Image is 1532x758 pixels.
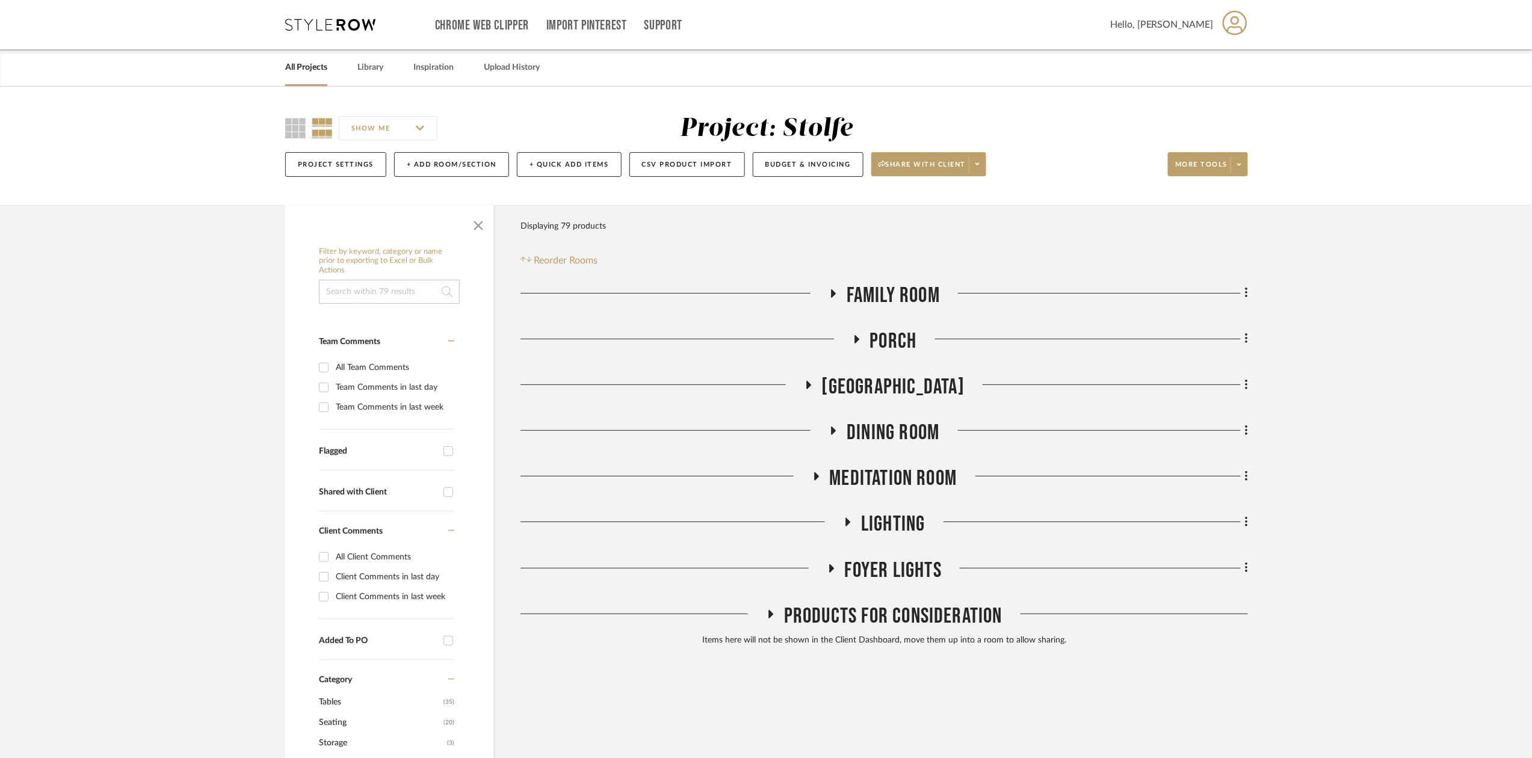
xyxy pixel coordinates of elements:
[847,283,940,309] span: Family Room
[680,116,853,141] div: Project: Stolfe
[520,214,606,238] div: Displaying 79 products
[847,420,939,446] span: Dining Room
[336,567,451,587] div: Client Comments in last day
[871,152,987,176] button: Share with client
[822,374,965,400] span: [GEOGRAPHIC_DATA]
[319,675,352,685] span: Category
[466,211,490,235] button: Close
[413,60,454,76] a: Inspiration
[435,20,529,31] a: Chrome Web Clipper
[319,712,440,733] span: Seating
[394,152,509,177] button: + Add Room/Section
[319,446,437,457] div: Flagged
[285,152,386,177] button: Project Settings
[336,587,451,606] div: Client Comments in last week
[336,398,451,417] div: Team Comments in last week
[629,152,745,177] button: CSV Product Import
[517,152,622,177] button: + Quick Add Items
[319,337,380,346] span: Team Comments
[319,247,460,276] h6: Filter by keyword, category or name prior to exporting to Excel or Bulk Actions
[443,713,454,732] span: (20)
[861,511,925,537] span: Lighting
[879,160,966,178] span: Share with client
[1168,152,1248,176] button: More tools
[784,603,1002,629] span: Products For Consideration
[336,547,451,567] div: All Client Comments
[336,378,451,397] div: Team Comments in last day
[447,733,454,753] span: (3)
[443,692,454,712] span: (35)
[644,20,682,31] a: Support
[520,634,1248,647] div: Items here will not be shown in the Client Dashboard, move them up into a room to allow sharing.
[546,20,627,31] a: Import Pinterest
[319,487,437,498] div: Shared with Client
[319,636,437,646] div: Added To PO
[520,253,598,268] button: Reorder Rooms
[319,527,383,535] span: Client Comments
[845,558,942,584] span: Foyer Lights
[753,152,863,177] button: Budget & Invoicing
[534,253,598,268] span: Reorder Rooms
[1175,160,1228,178] span: More tools
[336,358,451,377] div: All Team Comments
[830,466,957,491] span: Meditation Room
[484,60,540,76] a: Upload History
[285,60,327,76] a: All Projects
[319,280,460,304] input: Search within 79 results
[319,733,444,753] span: Storage
[319,692,440,712] span: Tables
[1110,17,1214,32] span: Hello, [PERSON_NAME]
[357,60,383,76] a: Library
[870,328,917,354] span: Porch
